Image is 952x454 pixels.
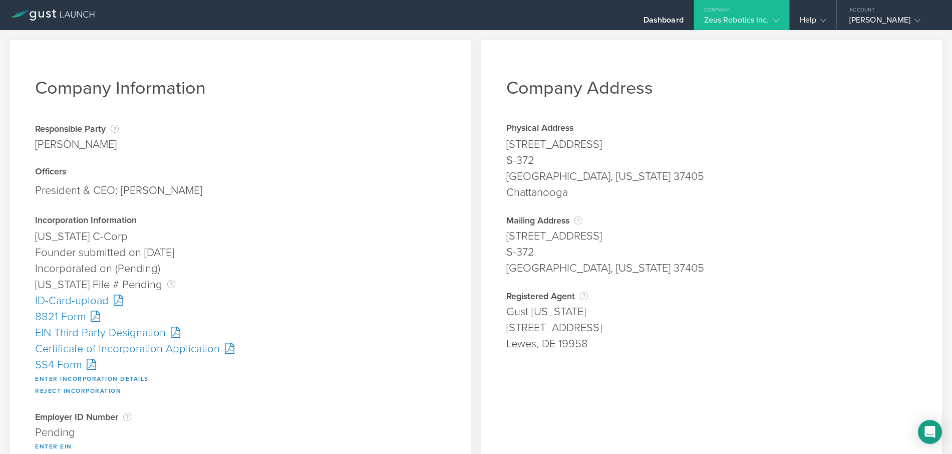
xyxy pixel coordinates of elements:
[35,180,446,201] div: President & CEO: [PERSON_NAME]
[506,168,917,184] div: [GEOGRAPHIC_DATA], [US_STATE] 37405
[704,15,779,30] div: Zeus Robotics Inc.
[35,245,446,261] div: Founder submitted on [DATE]
[35,229,446,245] div: [US_STATE] C-Corp
[35,293,446,309] div: ID-Card-upload
[849,15,934,30] div: [PERSON_NAME]
[35,412,446,422] div: Employer ID Number
[35,167,446,177] div: Officers
[35,325,446,341] div: EIN Third Party Designation
[506,184,917,200] div: Chattanooga
[506,260,917,276] div: [GEOGRAPHIC_DATA], [US_STATE] 37405
[506,291,917,301] div: Registered Agent
[506,215,917,225] div: Mailing Address
[35,440,72,452] button: Enter EIN
[35,216,446,226] div: Incorporation Information
[800,15,826,30] div: Help
[506,228,917,244] div: [STREET_ADDRESS]
[506,152,917,168] div: S-372
[35,424,446,440] div: Pending
[506,320,917,336] div: [STREET_ADDRESS]
[35,124,119,134] div: Responsible Party
[506,77,917,99] h1: Company Address
[506,336,917,352] div: Lewes, DE 19958
[35,385,121,397] button: Reject Incorporation
[506,304,917,320] div: Gust [US_STATE]
[35,136,119,152] div: [PERSON_NAME]
[35,261,446,277] div: Incorporated on (Pending)
[35,341,446,357] div: Certificate of Incorporation Application
[35,277,446,293] div: [US_STATE] File # Pending
[35,309,446,325] div: 8821 Form
[35,77,446,99] h1: Company Information
[918,420,942,444] div: Open Intercom Messenger
[644,15,684,30] div: Dashboard
[35,373,149,385] button: Enter Incorporation Details
[506,136,917,152] div: [STREET_ADDRESS]
[506,124,917,134] div: Physical Address
[35,357,446,373] div: SS4 Form
[506,244,917,260] div: S-372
